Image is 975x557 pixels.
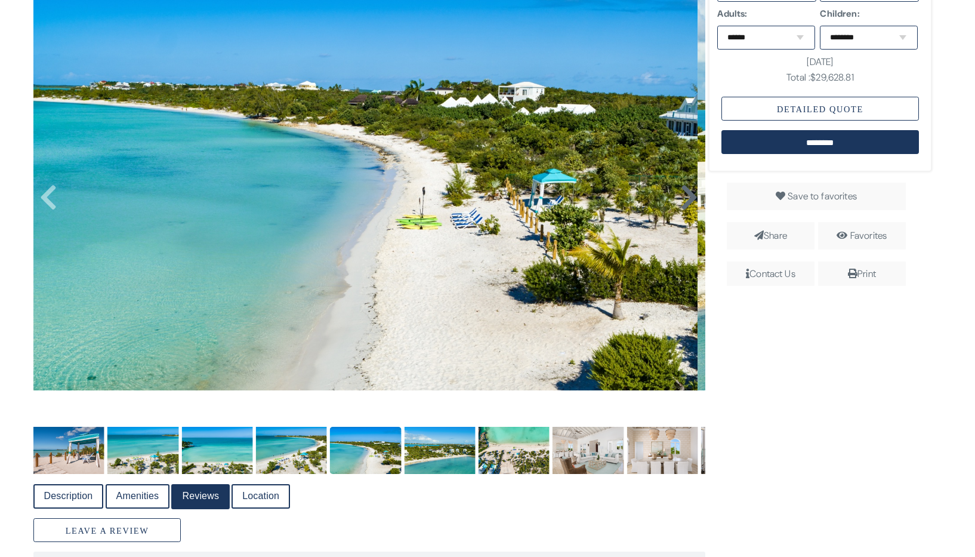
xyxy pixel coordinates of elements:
[404,427,475,475] img: 423b49dc-02de-4f06-a9d8-670df442563e
[810,71,854,84] span: $29,628.81
[172,485,229,507] a: Reviews
[820,7,919,21] label: Children:
[233,485,289,507] a: Location
[255,427,326,475] img: ba676411-78e7-4fae-91fb-3870edb5af5e
[727,261,814,287] span: Contact Us
[721,54,919,85] div: [DATE] Total :
[33,427,104,475] img: f2262d0f-c662-410c-be49-6e520d435a83
[553,427,624,475] img: c8f578f4-0d5a-4204-9cf8-3a29f88b2320
[717,7,816,21] label: Adults:
[33,518,181,542] div: LEAVE A REVIEW
[35,485,103,507] a: Description
[850,229,887,242] a: Favorites
[823,266,901,282] div: Print
[627,427,698,475] img: 334e9da6-4457-4a22-a508-2c775418a2a5
[479,427,550,475] img: 76432975-4bbf-4481-8a1f-a6e72a749925
[330,427,401,475] img: 48ed4936-0223-48fe-b6db-d05580ed3bb4
[181,427,252,475] img: eb1bdefd-d2a3-446c-a978-a8f1034a44e8
[107,427,178,475] img: 405d8e2f-8a9a-4267-9180-18c21d0b6fc4
[107,485,169,507] a: Amenities
[788,190,857,202] span: Save to favorites
[721,97,919,121] div: Detailed Quote
[701,427,772,475] img: 36e47a62-0a5c-41d9-b37b-b4ac62dd4485
[727,222,814,250] span: Share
